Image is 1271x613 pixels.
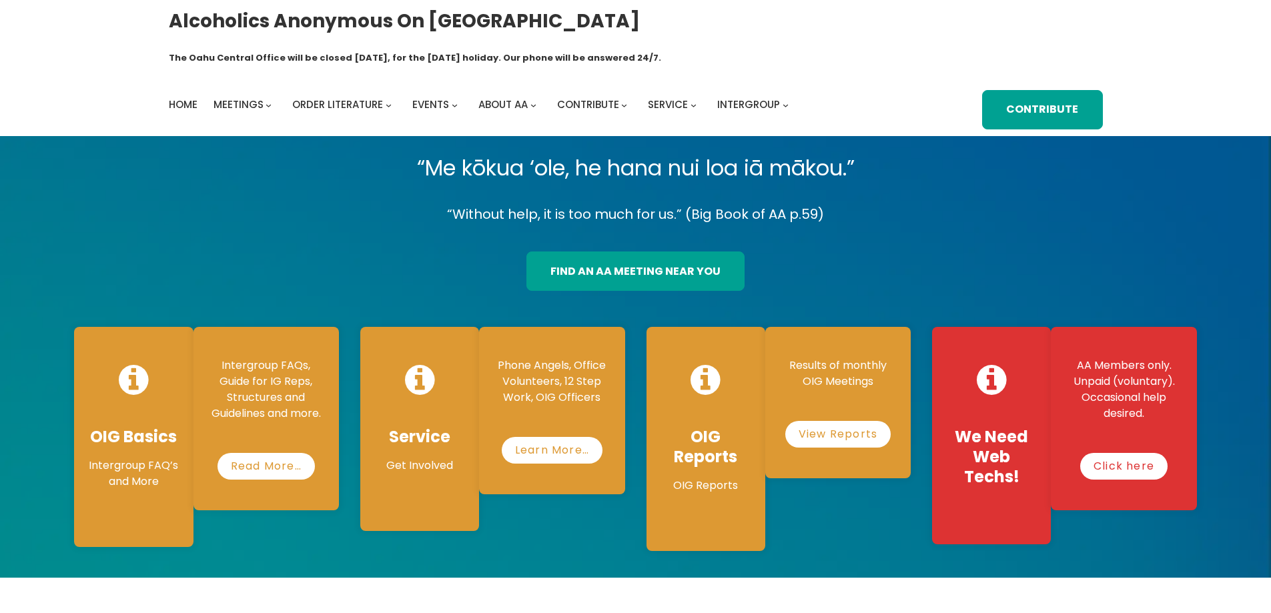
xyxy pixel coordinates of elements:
[526,251,745,291] a: find an aa meeting near you
[412,97,449,111] span: Events
[502,437,602,464] a: Learn More…
[717,97,780,111] span: Intergroup
[557,95,619,114] a: Contribute
[557,97,619,111] span: Contribute
[660,478,752,494] p: OIG Reports
[452,102,458,108] button: Events submenu
[785,421,891,448] a: View Reports
[530,102,536,108] button: About AA submenu
[1080,453,1168,480] a: Click here
[492,358,611,406] p: Phone Angels, Office Volunteers, 12 Step Work, OIG Officers
[691,102,697,108] button: Service submenu
[660,427,752,467] h4: OIG Reports
[386,102,392,108] button: Order Literature submenu
[292,97,383,111] span: Order Literature
[63,149,1208,187] p: “Me kōkua ‘ole, he hana nui loa iā mākou.”
[218,453,315,480] a: Read More…
[63,203,1208,226] p: “Without help, it is too much for us.” (Big Book of AA p.59)
[214,97,264,111] span: Meetings
[412,95,449,114] a: Events
[169,95,197,114] a: Home
[621,102,627,108] button: Contribute submenu
[648,97,688,111] span: Service
[207,358,326,422] p: Intergroup FAQs, Guide for IG Reps, Structures and Guidelines and more.
[87,458,179,490] p: Intergroup FAQ’s and More
[169,95,793,114] nav: Intergroup
[945,427,1037,487] h4: We Need Web Techs!
[169,51,661,65] h1: The Oahu Central Office will be closed [DATE], for the [DATE] holiday. Our phone will be answered...
[717,95,780,114] a: Intergroup
[214,95,264,114] a: Meetings
[169,5,640,37] a: Alcoholics Anonymous on [GEOGRAPHIC_DATA]
[982,90,1102,129] a: Contribute
[478,95,528,114] a: About AA
[266,102,272,108] button: Meetings submenu
[169,97,197,111] span: Home
[783,102,789,108] button: Intergroup submenu
[374,427,466,447] h4: Service
[374,458,466,474] p: Get Involved
[779,358,897,390] p: Results of monthly OIG Meetings
[1064,358,1183,422] p: AA Members only. Unpaid (voluntary). Occasional help desired.
[478,97,528,111] span: About AA
[648,95,688,114] a: Service
[87,427,179,447] h4: OIG Basics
